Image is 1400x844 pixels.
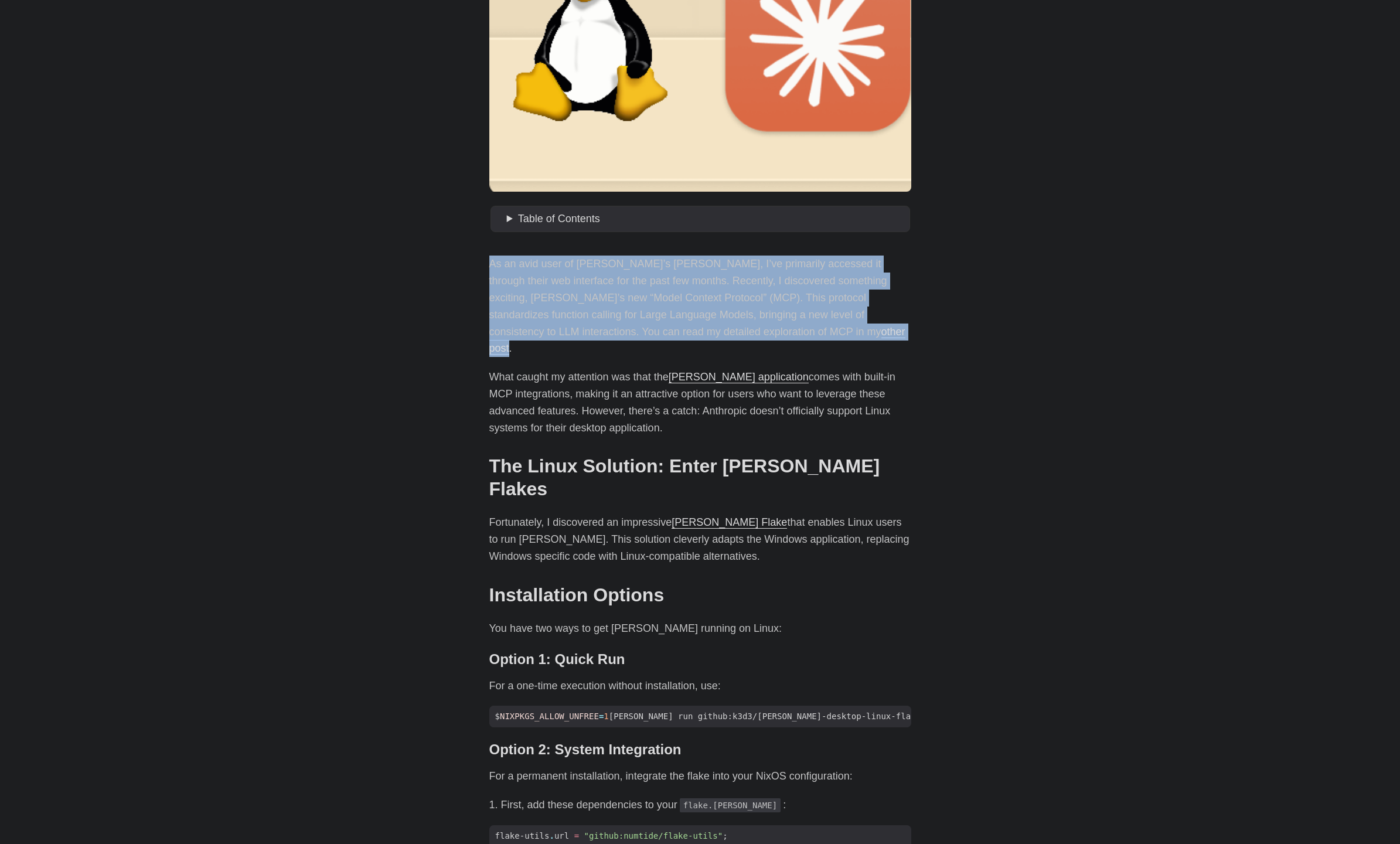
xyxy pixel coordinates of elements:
[489,369,911,436] p: What caught my attention was that the comes with built-in MCP integrations, making it an attracti...
[554,831,569,840] span: url
[518,213,600,224] span: Table of Contents
[489,256,911,357] p: As an avid user of [PERSON_NAME]’s [PERSON_NAME], I’ve primarily accessed it through their web in...
[489,741,911,758] h3: Option 2: System Integration
[489,651,911,668] h3: Option 1: Quick Run
[489,710,972,723] span: $ [PERSON_NAME] run github:k3d3/[PERSON_NAME]-desktop-linux-flake --impure
[604,712,608,721] span: 1
[599,712,604,721] span: =
[489,455,911,500] h2: The Linux Solution: Enter [PERSON_NAME] Flakes
[495,831,550,840] span: flake-utils
[489,768,911,785] p: For a permanent installation, integrate the flake into your NixOS configuration:
[489,514,911,564] p: Fortunately, I discovered an impressive that enables Linux users to run [PERSON_NAME]. This solut...
[574,831,579,840] span: =
[723,831,727,840] span: ;
[672,516,787,528] a: [PERSON_NAME] Flake
[501,797,911,814] li: First, add these dependencies to your :
[489,584,911,606] h2: Installation Options
[680,798,781,812] code: flake.[PERSON_NAME]
[489,326,905,355] a: other post
[669,371,809,383] a: [PERSON_NAME] application
[584,831,723,840] span: "github:numtide/flake-utils"
[489,620,911,637] p: You have two ways to get [PERSON_NAME] running on Linux:
[489,678,911,695] p: For a one-time execution without installation, use:
[500,712,599,721] span: NIXPKGS_ALLOW_UNFREE
[549,831,554,840] span: .
[507,210,905,227] summary: Table of Contents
